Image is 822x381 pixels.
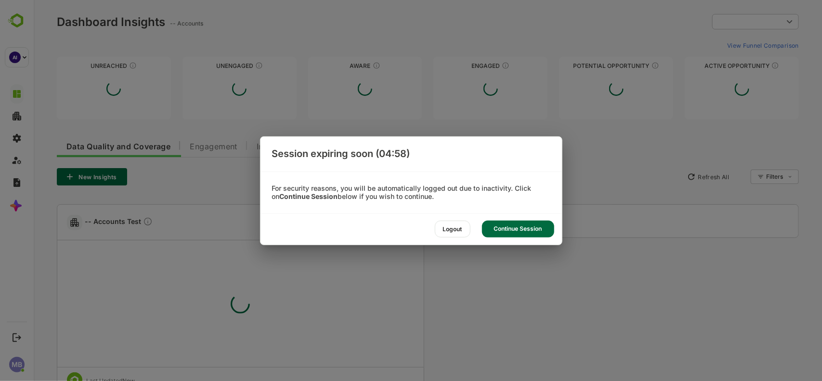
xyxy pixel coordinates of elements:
div: Logout [435,221,470,237]
span: Intent [223,143,244,151]
b: Continue Session [280,192,338,200]
div: New Insights [408,215,458,227]
div: Engaged [400,62,514,69]
div: These accounts have open opportunities which might be at any of the Sales Stages [738,62,745,69]
div: Aware [274,62,389,69]
div: Filters [731,168,765,185]
div: More [379,212,381,220]
div: These accounts have not been engaged with for a defined time period [95,62,103,69]
div: Active Opportunity [651,62,765,69]
span: Potential Opportunity [263,143,345,151]
div: Description not present [109,217,119,228]
div: Continue Session [482,221,554,237]
div: These accounts have just entered the buying cycle and need further nurturing [339,62,347,69]
button: Refresh All [649,169,700,184]
div: These accounts are MQAs and can be passed on to Inside Sales [618,62,626,69]
div: ​ [678,13,765,30]
button: New Insights [23,168,93,185]
div: Filters [732,173,750,180]
div: These accounts are warm, further nurturing would qualify them to MQAs [468,62,476,69]
div: Unengaged [149,62,263,69]
div: Refresh [365,212,372,220]
div: For security reasons, you will be automatically logged out due to inactivity. Click on below if y... [261,184,562,201]
span: -- Accounts Test [51,217,119,228]
div: This is a global insight. Segment selection is not applicable for this view [349,210,360,223]
a: New Insights [398,204,766,238]
span: Engagement [156,143,204,151]
div: Unreached [23,62,137,69]
div: Potential Opportunity [525,62,639,69]
ag: -- Accounts [136,20,172,27]
div: Session expiring soon (04:58) [261,137,562,171]
span: Data Quality and Coverage [33,143,137,151]
button: View Funnel Comparison [690,38,765,53]
div: Dashboard Insights [23,15,131,29]
a: -- Accounts TestDescription not present [51,217,123,228]
div: These accounts have not shown enough engagement and need nurturing [222,62,229,69]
